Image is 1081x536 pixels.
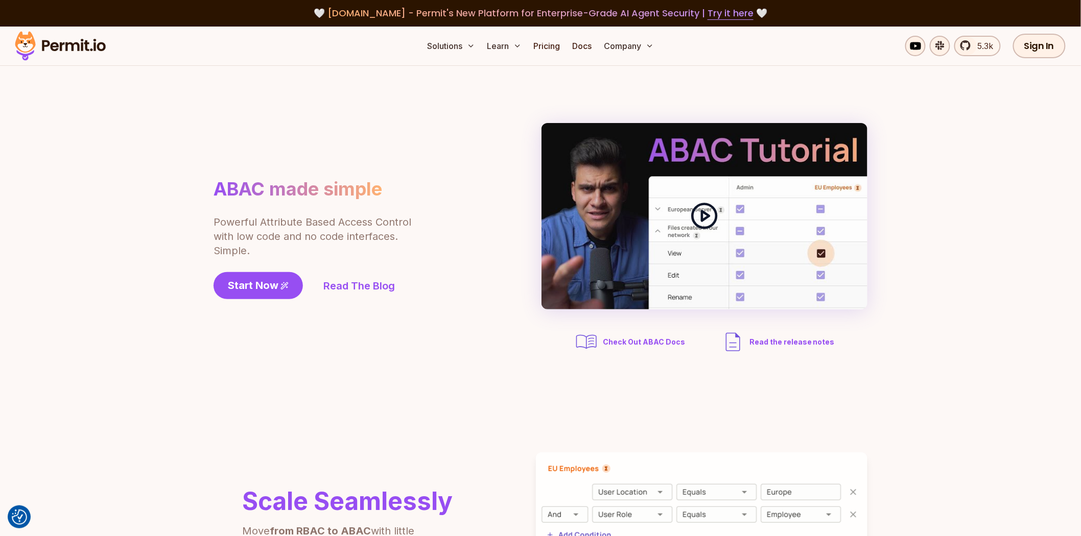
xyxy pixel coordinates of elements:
div: 🤍 🤍 [25,6,1056,20]
h2: Scale Seamlessly [242,489,453,514]
span: Start Now [228,278,278,293]
button: Learn [483,36,526,56]
a: Try it here [708,7,754,20]
p: Powerful Attribute Based Access Control with low code and no code interfaces. Simple. [214,215,413,258]
span: 5.3k [972,40,994,52]
img: Permit logo [10,29,110,63]
span: Read the release notes [749,337,835,347]
a: Docs [569,36,596,56]
h1: ABAC made simple [214,178,382,201]
a: Read the release notes [721,330,835,354]
button: Company [600,36,658,56]
a: Read The Blog [323,279,395,293]
span: Check Out ABAC Docs [603,337,685,347]
img: description [721,330,745,354]
button: Consent Preferences [12,509,27,525]
a: Pricing [530,36,565,56]
a: 5.3k [954,36,1001,56]
a: Start Now [214,272,303,299]
img: Revisit consent button [12,509,27,525]
a: Sign In [1013,34,1066,58]
span: [DOMAIN_NAME] - Permit's New Platform for Enterprise-Grade AI Agent Security | [327,7,754,19]
img: abac docs [574,330,599,354]
button: Solutions [424,36,479,56]
a: Check Out ABAC Docs [574,330,688,354]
